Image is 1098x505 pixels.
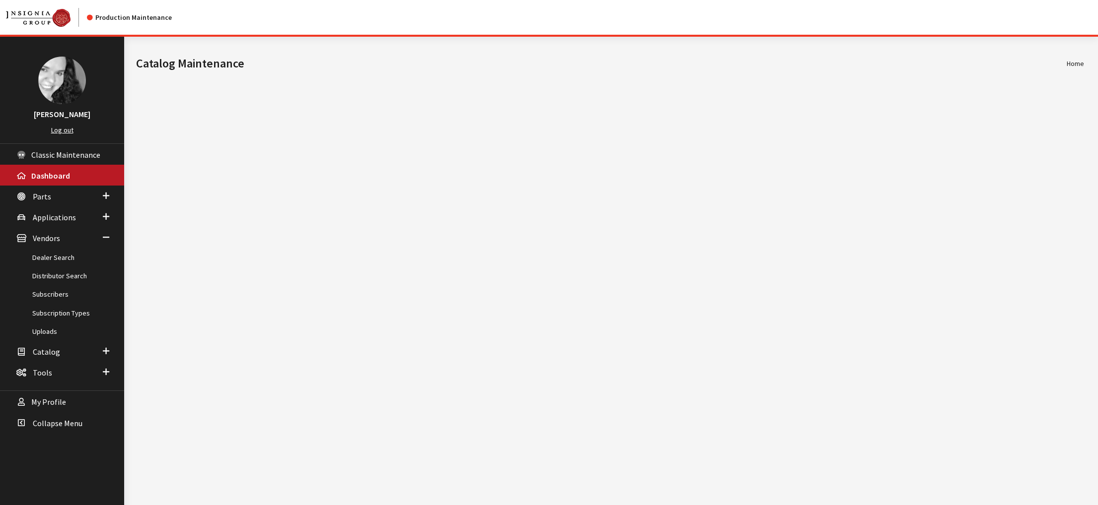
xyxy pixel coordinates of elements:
[33,368,52,378] span: Tools
[31,150,100,160] span: Classic Maintenance
[33,234,60,244] span: Vendors
[31,397,66,407] span: My Profile
[1067,59,1084,69] li: Home
[6,9,71,27] img: Catalog Maintenance
[38,57,86,104] img: Khrystal Dorton
[33,191,51,201] span: Parts
[136,55,1067,72] h1: Catalog Maintenance
[33,212,76,222] span: Applications
[33,347,60,357] span: Catalog
[31,171,70,181] span: Dashboard
[33,418,82,428] span: Collapse Menu
[51,126,73,134] a: Log out
[87,12,172,23] div: Production Maintenance
[10,108,114,120] h3: [PERSON_NAME]
[6,8,87,27] a: Insignia Group logo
